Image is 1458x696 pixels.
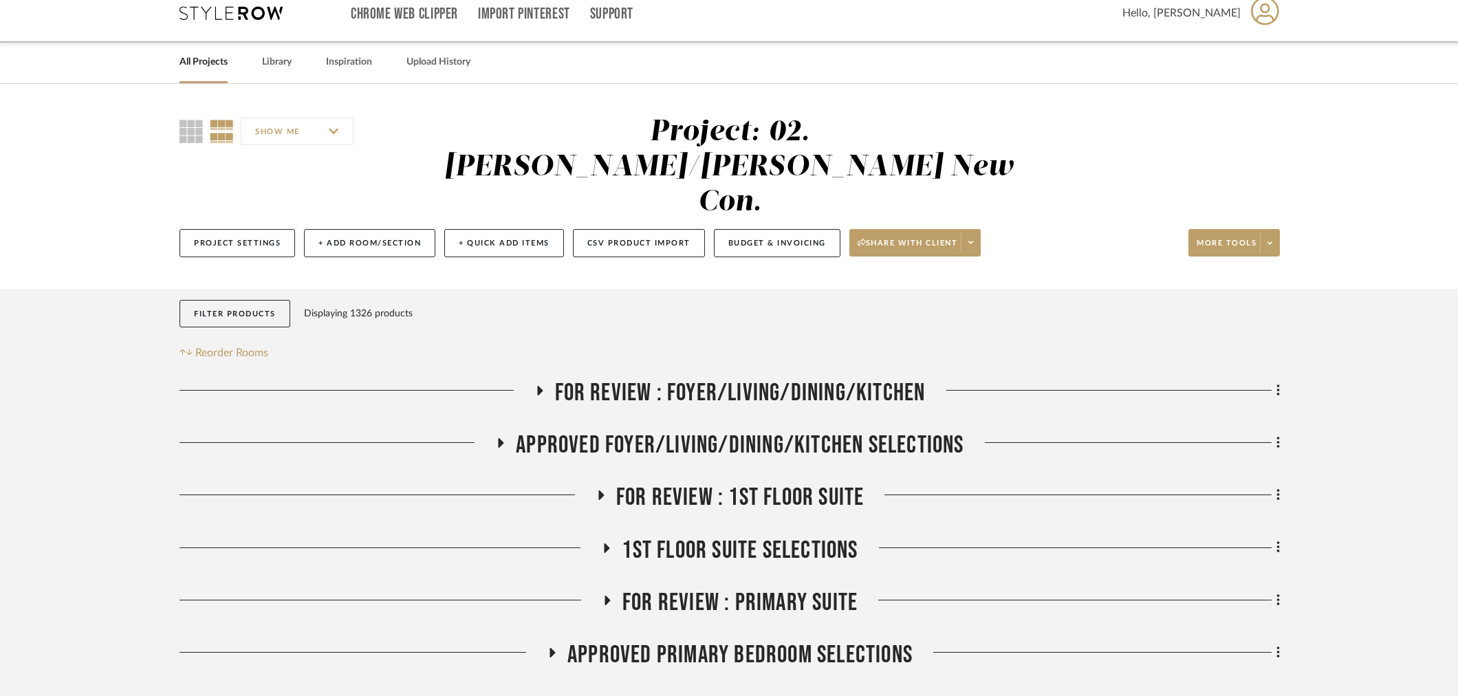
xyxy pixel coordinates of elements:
[304,229,435,257] button: + Add Room/Section
[179,345,268,361] button: Reorder Rooms
[1197,238,1256,259] span: More tools
[516,431,964,460] span: APPROVED FOYER/LIVING/DINING/KITCHEN SELECTIONS
[858,238,958,259] span: Share with client
[622,536,858,565] span: 1st Floor Suite Selections
[304,300,413,327] div: Displaying 1326 products
[179,229,295,257] button: Project Settings
[1188,229,1280,257] button: More tools
[195,345,268,361] span: Reorder Rooms
[590,8,633,20] a: Support
[326,53,372,72] a: Inspiration
[622,588,858,618] span: FOR REVIEW : Primary Suite
[444,118,1015,217] div: Project: 02. [PERSON_NAME]/[PERSON_NAME] New Con.
[1122,5,1241,21] span: Hello, [PERSON_NAME]
[567,640,913,670] span: Approved Primary Bedroom Selections
[351,8,458,20] a: Chrome Web Clipper
[406,53,470,72] a: Upload History
[179,53,228,72] a: All Projects
[555,378,926,408] span: FOR REVIEW : Foyer/Living/Dining/Kitchen
[179,300,290,328] button: Filter Products
[573,229,705,257] button: CSV Product Import
[478,8,570,20] a: Import Pinterest
[444,229,564,257] button: + Quick Add Items
[714,229,840,257] button: Budget & Invoicing
[849,229,981,257] button: Share with client
[262,53,292,72] a: Library
[616,483,864,512] span: FOR REVIEW : 1st Floor Suite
